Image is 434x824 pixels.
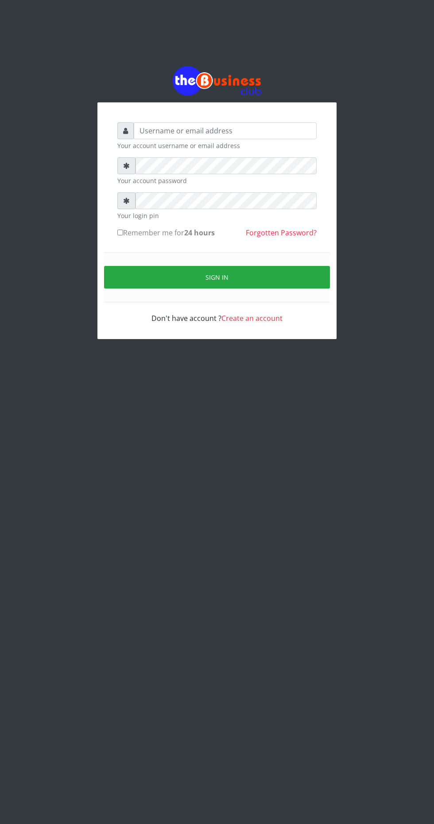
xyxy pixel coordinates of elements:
[117,227,215,238] label: Remember me for
[134,122,317,139] input: Username or email address
[117,141,317,150] small: Your account username or email address
[184,228,215,238] b: 24 hours
[117,211,317,220] small: Your login pin
[117,302,317,324] div: Don't have account ?
[117,176,317,185] small: Your account password
[117,230,123,235] input: Remember me for24 hours
[246,228,317,238] a: Forgotten Password?
[104,266,330,289] button: Sign in
[221,313,283,323] a: Create an account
